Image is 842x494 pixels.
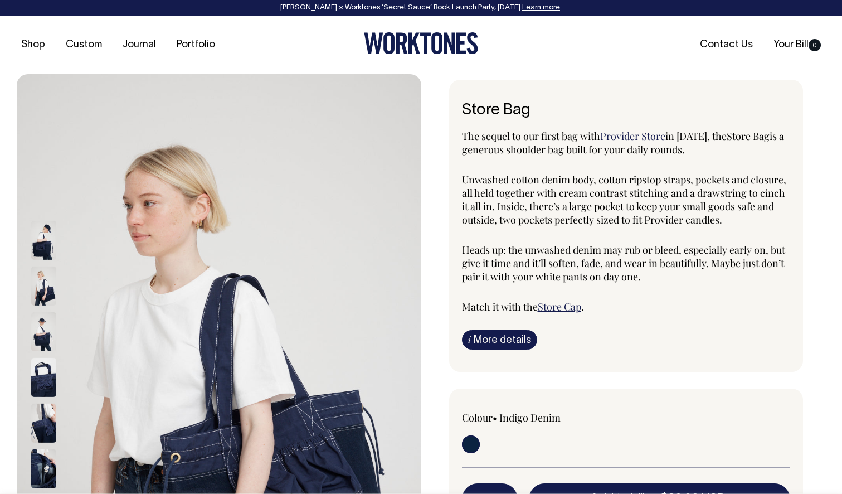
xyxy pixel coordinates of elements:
a: Your Bill0 [769,36,825,54]
span: 0 [809,39,821,51]
span: The sequel to our first bag with [462,129,600,143]
span: Match it with the . [462,300,584,313]
a: Journal [118,36,160,54]
img: indigo-denim [31,221,56,260]
div: Colour [462,411,593,424]
img: indigo-denim [31,267,56,306]
a: Provider Store [600,129,665,143]
div: [PERSON_NAME] × Worktones ‘Secret Sauce’ Book Launch Party, [DATE]. . [11,4,831,12]
a: Portfolio [172,36,220,54]
img: indigo-denim [31,404,56,443]
img: indigo-denim [31,358,56,397]
span: Store Bag [727,129,770,143]
a: Custom [61,36,106,54]
h6: Store Bag [462,102,791,119]
span: in [DATE], the [665,129,727,143]
a: Contact Us [695,36,757,54]
label: Indigo Denim [499,411,561,424]
span: Unwashed cotton denim body, cotton ripstop straps, pockets and closure, all held together with cr... [462,173,786,226]
a: iMore details [462,330,537,350]
span: is a generous shoulder bag built for your daily rounds. [462,129,784,156]
a: Shop [17,36,50,54]
span: Heads up: the unwashed denim may rub or bleed, especially early on, but give it time and it’ll so... [462,243,785,283]
img: indigo-denim [31,449,56,488]
span: • [493,411,497,424]
span: i [468,333,471,345]
a: Store Cap [538,300,581,313]
img: indigo-denim [31,312,56,351]
a: Learn more [522,4,560,11]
